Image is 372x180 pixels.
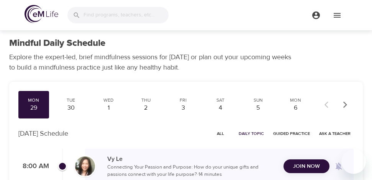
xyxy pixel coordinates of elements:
[246,104,270,112] div: 5
[329,157,348,175] span: Remind me when a class goes live every Monday at 8:00 AM
[208,104,233,112] div: 4
[293,162,320,171] span: Join Now
[18,161,49,172] p: 8:00 AM
[236,128,267,139] button: Daily Topic
[21,104,46,112] div: 29
[211,130,229,137] span: All
[283,97,308,104] div: Mon
[18,128,68,139] p: [DATE] Schedule
[107,154,277,164] p: Vy Le
[134,97,158,104] div: Thu
[9,38,105,49] h1: Mindful Daily Schedule
[9,52,297,73] p: Explore the expert-led, brief mindfulness sessions for [DATE] or plan out your upcoming weeks to ...
[270,128,313,139] button: Guided Practice
[319,130,351,137] span: Ask a Teacher
[96,104,121,112] div: 1
[239,130,264,137] span: Daily Topic
[208,128,233,139] button: All
[316,128,354,139] button: Ask a Teacher
[341,149,366,174] iframe: Button to launch messaging window
[59,97,84,104] div: Tue
[25,5,58,23] img: logo
[326,5,347,26] button: menu
[283,104,308,112] div: 6
[246,97,270,104] div: Sun
[21,97,46,104] div: Mon
[107,164,277,178] p: Connecting Your Passion and Purpose: How do your unique gifts and passions connect with your life...
[171,97,196,104] div: Fri
[134,104,158,112] div: 2
[96,97,121,104] div: Wed
[59,104,84,112] div: 30
[75,156,95,176] img: vy-profile-good-3.jpg
[273,130,310,137] span: Guided Practice
[208,97,233,104] div: Sat
[84,7,169,23] input: Find programs, teachers, etc...
[284,159,329,174] button: Join Now
[171,104,196,112] div: 3
[305,5,326,26] button: menu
